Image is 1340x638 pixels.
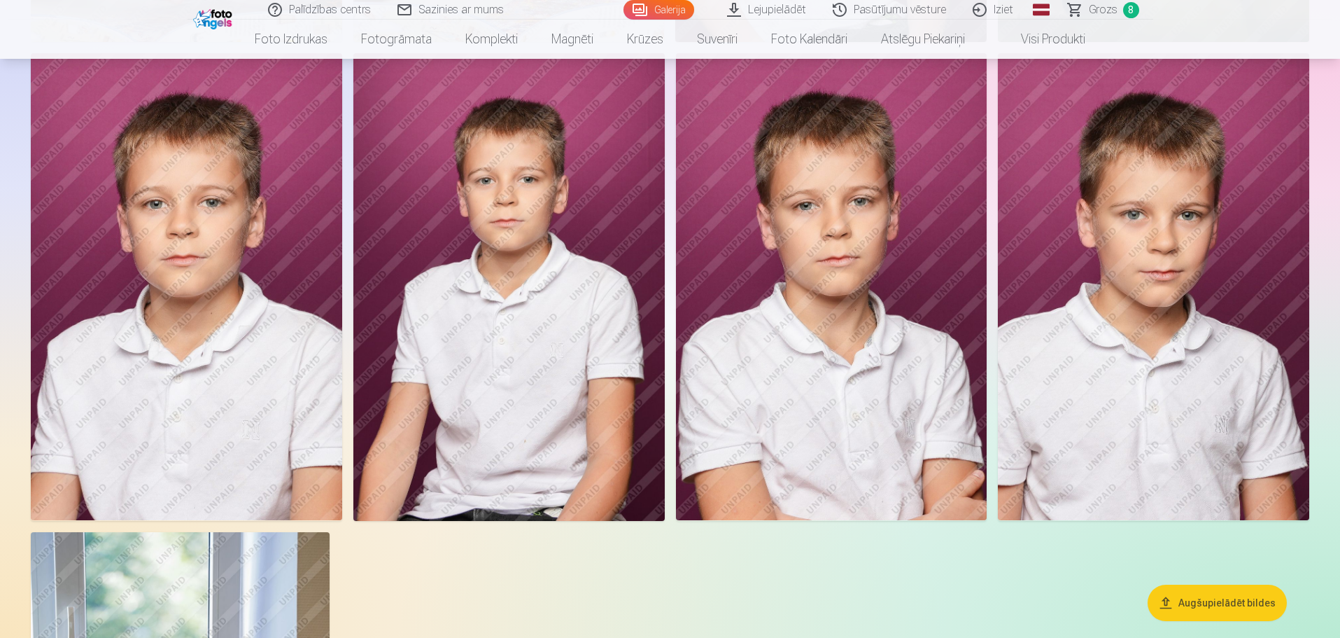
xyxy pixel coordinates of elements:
[449,20,535,59] a: Komplekti
[535,20,610,59] a: Magnēti
[1148,585,1287,621] button: Augšupielādēt bildes
[754,20,864,59] a: Foto kalendāri
[1089,1,1117,18] span: Grozs
[982,20,1102,59] a: Visi produkti
[1123,2,1139,18] span: 8
[610,20,680,59] a: Krūzes
[238,20,344,59] a: Foto izdrukas
[680,20,754,59] a: Suvenīri
[344,20,449,59] a: Fotogrāmata
[864,20,982,59] a: Atslēgu piekariņi
[193,6,236,29] img: /fa1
